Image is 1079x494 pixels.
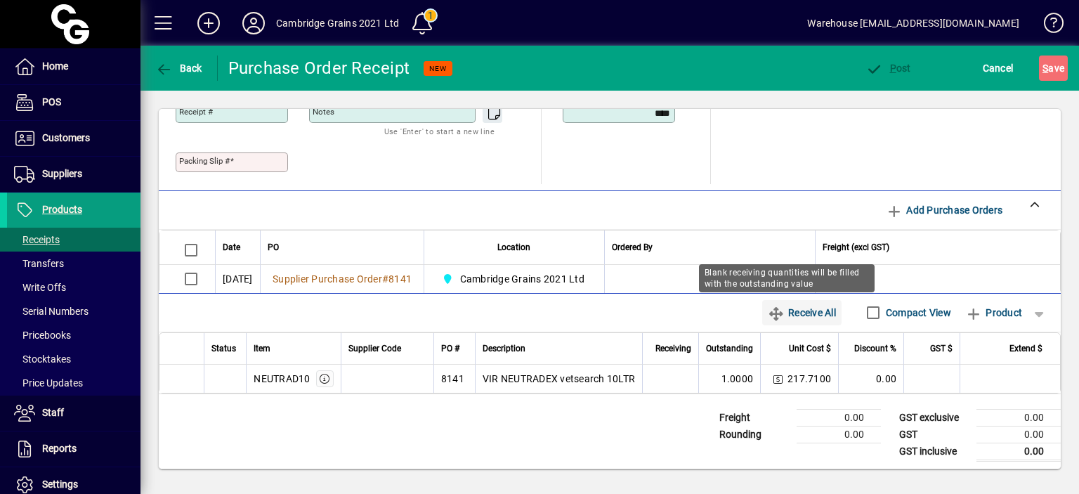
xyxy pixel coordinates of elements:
[965,301,1022,324] span: Product
[1039,56,1068,81] button: Save
[228,57,410,79] div: Purchase Order Receipt
[712,409,797,426] td: Freight
[42,168,82,179] span: Suppliers
[7,299,140,323] a: Serial Numbers
[223,240,253,255] div: Date
[42,204,82,215] span: Products
[497,240,530,255] span: Location
[429,64,447,73] span: NEW
[152,56,206,81] button: Back
[268,240,417,255] div: PO
[768,301,836,324] span: Receive All
[815,265,1060,293] td: 0.00
[976,409,1061,426] td: 0.00
[768,369,787,389] button: Change Price Levels
[460,272,584,286] span: Cambridge Grains 2021 Ltd
[215,265,260,293] td: [DATE]
[276,12,399,34] div: Cambridge Grains 2021 Ltd
[854,341,896,356] span: Discount %
[797,426,881,443] td: 0.00
[268,271,417,287] a: Supplier Purchase Order#8141
[1009,341,1042,356] span: Extend $
[892,426,976,443] td: GST
[7,121,140,156] a: Customers
[789,341,831,356] span: Unit Cost $
[892,443,976,460] td: GST inclusive
[797,409,881,426] td: 0.00
[14,330,71,341] span: Pricebooks
[7,85,140,120] a: POS
[388,273,412,285] span: 8141
[699,264,875,292] div: Blank receiving quantities will be filled with the outstanding value
[14,306,89,317] span: Serial Numbers
[7,228,140,252] a: Receipts
[313,107,334,117] mat-label: Notes
[42,443,77,454] span: Reports
[211,341,236,356] span: Status
[1042,57,1064,79] span: ave
[382,273,388,285] span: #
[7,275,140,299] a: Write Offs
[883,306,951,320] label: Compact View
[14,282,66,293] span: Write Offs
[273,273,382,285] span: Supplier Purchase Order
[838,365,903,393] td: 0.00
[612,240,653,255] span: Ordered By
[958,300,1029,325] button: Product
[807,12,1019,34] div: Warehouse [EMAIL_ADDRESS][DOMAIN_NAME]
[438,271,590,287] span: Cambridge Grains 2021 Ltd
[7,371,140,395] a: Price Updates
[7,396,140,431] a: Staff
[42,132,90,143] span: Customers
[42,479,78,490] span: Settings
[612,240,808,255] div: Ordered By
[433,365,475,393] td: 8141
[979,56,1017,81] button: Cancel
[823,240,1042,255] div: Freight (excl GST)
[762,300,842,325] button: Receive All
[892,409,976,426] td: GST exclusive
[655,341,691,356] span: Receiving
[14,353,71,365] span: Stocktakes
[7,252,140,275] a: Transfers
[42,60,68,72] span: Home
[14,377,83,389] span: Price Updates
[983,57,1014,79] span: Cancel
[42,96,61,108] span: POS
[140,56,218,81] app-page-header-button: Back
[155,63,202,74] span: Back
[7,323,140,347] a: Pricebooks
[976,443,1061,460] td: 0.00
[7,49,140,84] a: Home
[268,240,279,255] span: PO
[348,341,401,356] span: Supplier Code
[865,63,911,74] span: ost
[1033,3,1061,48] a: Knowledge Base
[823,240,889,255] span: Freight (excl GST)
[930,341,953,356] span: GST $
[179,156,230,166] mat-label: Packing Slip #
[1042,63,1048,74] span: S
[706,341,753,356] span: Outstanding
[254,341,270,356] span: Item
[254,372,310,386] div: NEUTRAD10
[483,341,525,356] span: Description
[7,431,140,467] a: Reports
[698,365,760,393] td: 1.0000
[886,199,1002,221] span: Add Purchase Orders
[976,426,1061,443] td: 0.00
[42,407,64,418] span: Staff
[475,365,642,393] td: VIR NEUTRADEX vetsearch 10LTR
[186,11,231,36] button: Add
[384,123,495,139] mat-hint: Use 'Enter' to start a new line
[231,11,276,36] button: Profile
[712,426,797,443] td: Rounding
[14,234,60,245] span: Receipts
[179,107,213,117] mat-label: Receipt #
[862,56,915,81] button: Post
[7,347,140,371] a: Stocktakes
[14,258,64,269] span: Transfers
[787,372,831,386] span: 217.7100
[890,63,896,74] span: P
[880,197,1008,223] button: Add Purchase Orders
